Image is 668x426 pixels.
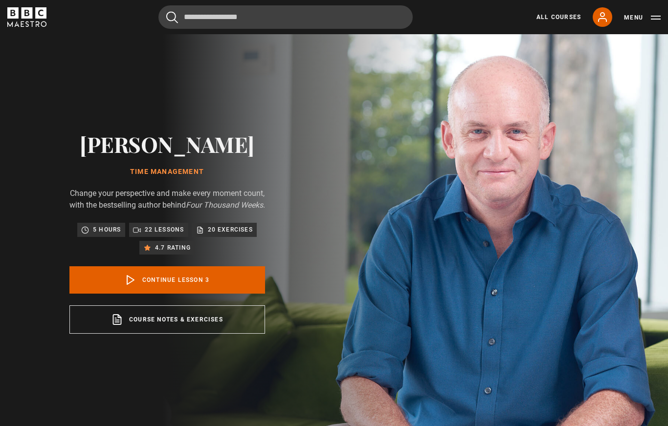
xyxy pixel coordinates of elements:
[69,188,265,211] p: Change your perspective and make every moment count, with the bestselling author behind .
[624,13,661,22] button: Toggle navigation
[93,225,121,234] p: 5 hours
[166,11,178,23] button: Submit the search query
[536,13,581,21] a: All Courses
[145,225,184,234] p: 22 lessons
[69,266,265,294] a: Continue lesson 3
[208,225,253,234] p: 20 exercises
[69,131,265,156] h2: [PERSON_NAME]
[69,305,265,334] a: Course notes & exercises
[158,5,413,29] input: Search
[186,200,263,210] i: Four Thousand Weeks
[7,7,46,27] svg: BBC Maestro
[69,168,265,176] h1: Time Management
[155,243,191,253] p: 4.7 rating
